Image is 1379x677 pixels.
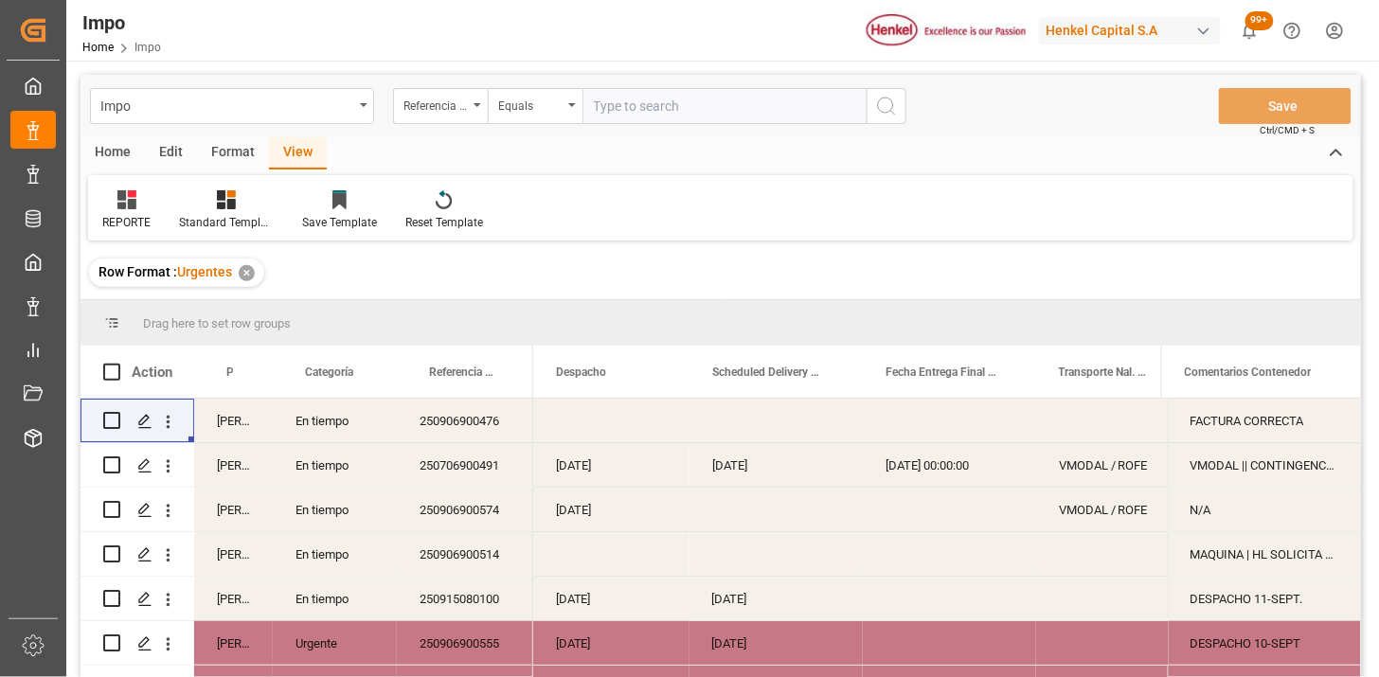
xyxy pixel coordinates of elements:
img: Henkel%20logo.jpg_1689854090.jpg [867,14,1026,47]
div: Press SPACE to select this row. [1168,488,1361,532]
span: Persona responsable de seguimiento [226,365,233,379]
div: Press SPACE to select this row. [81,399,533,443]
span: Scheduled Delivery Date [712,365,823,379]
button: open menu [488,88,582,124]
div: En tiempo [273,399,397,442]
input: Type to search [582,88,867,124]
div: VMODAL || CONTINGENCIA VUCEM [1168,443,1361,487]
div: En tiempo [273,443,397,487]
div: N/A [1168,488,1361,531]
button: search button [867,88,906,124]
div: En tiempo [273,488,397,531]
span: Urgentes [177,264,232,279]
div: Urgente [273,621,397,665]
div: Press SPACE to select this row. [81,577,533,621]
div: Home [81,137,145,169]
div: En tiempo [273,577,397,620]
div: MAQUINA | HL SOLICITA CORRECCIÓN DEL CONSIGNEE [1168,532,1361,576]
div: Henkel Capital S.A [1039,17,1221,45]
div: [DATE] [689,577,863,620]
div: REPORTE [102,214,151,231]
div: Press SPACE to select this row. [81,621,533,666]
div: DESPACHO 10-SEPT [1168,621,1361,665]
span: Categoría [305,365,353,379]
div: Press SPACE to select this row. [1168,443,1361,488]
span: Comentarios Contenedor [1185,365,1312,379]
div: [PERSON_NAME] [194,621,273,665]
button: show 100 new notifications [1228,9,1271,52]
div: 250906900476 [397,399,533,442]
div: DESPACHO 11-SEPT. [1168,577,1361,620]
a: Home [82,41,114,54]
span: Despacho [556,365,606,379]
div: FACTURA CORRECTA [1168,399,1361,442]
div: Save Template [302,214,377,231]
div: [DATE] [689,621,863,665]
button: open menu [393,88,488,124]
div: 250906900514 [397,532,533,576]
button: Save [1219,88,1352,124]
div: Equals [498,93,563,115]
div: 250706900491 [397,443,533,487]
div: VMODAL / ROFE [1036,443,1189,487]
div: Edit [145,137,197,169]
button: Help Center [1271,9,1314,52]
div: Referencia Leschaco [403,93,468,115]
div: Impo [82,9,161,37]
div: Reset Template [405,214,483,231]
div: [PERSON_NAME] [194,399,273,442]
div: Format [197,137,269,169]
div: 250906900574 [397,488,533,531]
span: 99+ [1245,11,1274,30]
button: open menu [90,88,374,124]
div: [DATE] [533,621,689,665]
span: Row Format : [98,264,177,279]
div: 250906900555 [397,621,533,665]
div: ✕ [239,265,255,281]
div: View [269,137,327,169]
div: Standard Templates [179,214,274,231]
div: Press SPACE to select this row. [81,443,533,488]
div: En tiempo [273,532,397,576]
div: Action [132,364,172,381]
div: Press SPACE to select this row. [1168,399,1361,443]
div: [PERSON_NAME] [194,488,273,531]
span: Ctrl/CMD + S [1261,123,1316,137]
div: Press SPACE to select this row. [1168,577,1361,621]
div: [PERSON_NAME] [194,577,273,620]
div: Impo [100,93,353,116]
div: [DATE] [533,488,689,531]
button: Henkel Capital S.A [1039,12,1228,48]
div: Press SPACE to select this row. [1168,532,1361,577]
div: [DATE] [533,577,689,620]
div: [DATE] 00:00:00 [863,443,1036,487]
div: [DATE] [533,443,689,487]
span: Referencia Leschaco [429,365,493,379]
div: Press SPACE to select this row. [1168,621,1361,666]
div: Press SPACE to select this row. [81,488,533,532]
div: Press SPACE to select this row. [81,532,533,577]
div: 250915080100 [397,577,533,620]
div: VMODAL / ROFE [1036,488,1189,531]
span: Transporte Nal. (Nombre#Caja) [1059,365,1149,379]
div: [DATE] [689,443,863,487]
div: [PERSON_NAME] [194,443,273,487]
div: [PERSON_NAME] [194,532,273,576]
span: Fecha Entrega Final en [GEOGRAPHIC_DATA] [886,365,996,379]
span: Drag here to set row groups [143,316,291,330]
